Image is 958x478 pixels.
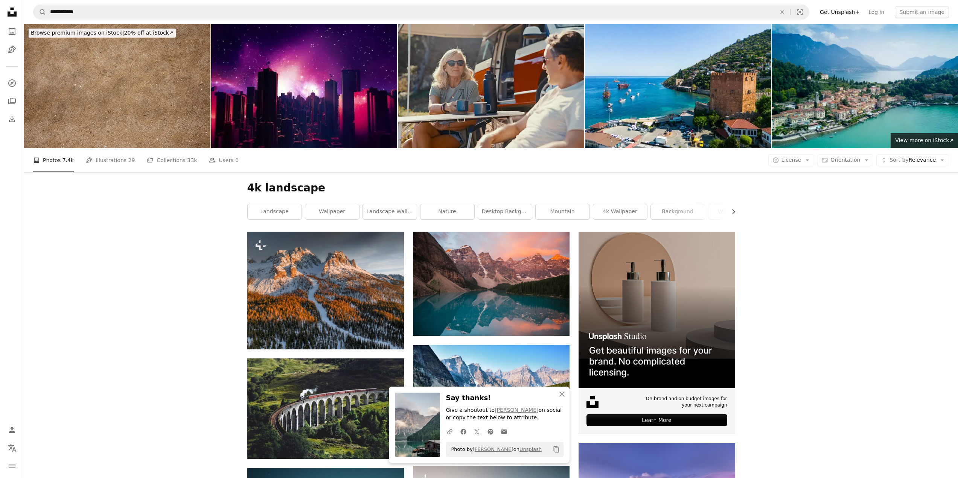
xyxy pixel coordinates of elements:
[147,148,197,172] a: Collections 33k
[774,5,790,19] button: Clear
[34,5,46,19] button: Search Unsplash
[586,414,727,426] div: Learn More
[305,204,359,219] a: wallpaper
[536,204,589,219] a: mountain
[5,94,20,109] a: Collections
[211,24,398,148] img: Retro futuristic city flythrough background. 80s sci-fi landscape in space
[484,424,497,439] a: Share on Pinterest
[248,204,302,219] a: landscape
[5,112,20,127] a: Download History
[235,156,239,164] span: 0
[247,287,404,294] a: a snow covered mountain with trees in the foreground
[247,405,404,412] a: train on bridge surrounded with trees at daytime
[768,154,815,166] button: License
[817,154,873,166] button: Orientation
[495,407,538,413] a: [PERSON_NAME]
[895,6,949,18] button: Submit an image
[830,157,860,163] span: Orientation
[889,157,908,163] span: Sort by
[5,76,20,91] a: Explore
[33,5,809,20] form: Find visuals sitewide
[457,424,470,439] a: Share on Facebook
[420,204,474,219] a: nature
[586,396,599,408] img: file-1631678316303-ed18b8b5cb9cimage
[5,422,20,437] a: Log in / Sign up
[815,6,864,18] a: Get Unsplash+
[398,24,584,148] img: Relaxed Mature Couple Enjoying Morning Coffee by Their Seaside Camper in Soft Sunlight
[24,24,180,42] a: Browse premium images on iStock|20% off at iStock↗
[651,204,705,219] a: background
[889,156,936,164] span: Relevance
[5,458,20,473] button: Menu
[5,440,20,455] button: Language
[5,24,20,39] a: Photos
[187,156,197,164] span: 33k
[86,148,135,172] a: Illustrations 29
[5,42,20,57] a: Illustrations
[247,232,404,350] img: a snow covered mountain with trees in the foreground
[791,5,809,19] button: Visual search
[29,29,176,38] div: 20% off at iStock ↗
[470,424,484,439] a: Share on Twitter
[593,204,647,219] a: 4k wallpaper
[726,204,735,219] button: scroll list to the right
[473,446,513,452] a: [PERSON_NAME]
[209,148,239,172] a: Users 0
[895,137,953,143] span: View more on iStock ↗
[781,157,801,163] span: License
[413,345,570,457] img: scenery of mountain
[24,24,210,148] img: Natural Sandy Ground Texture Perfect for Various Backdrops or Design Projects
[585,24,771,148] img: Alanya Red Tower
[579,232,735,434] a: On-brand and on budget images for your next campaignLearn More
[519,446,542,452] a: Unsplash
[478,204,532,219] a: desktop background
[446,407,564,422] p: Give a shoutout to on social or copy the text below to attribute.
[497,424,511,439] a: Share over email
[708,204,762,219] a: wallpaper 4k
[247,181,735,195] h1: 4k landscape
[128,156,135,164] span: 29
[641,396,727,408] span: On-brand and on budget images for your next campaign
[448,443,542,455] span: Photo by on
[876,154,949,166] button: Sort byRelevance
[413,232,570,336] img: mountain reflection on body of water
[891,133,958,148] a: View more on iStock↗
[772,24,958,148] img: Aerial photo shooting with drone on Bellagio
[550,443,563,456] button: Copy to clipboard
[31,30,124,36] span: Browse premium images on iStock |
[864,6,889,18] a: Log in
[413,280,570,287] a: mountain reflection on body of water
[247,358,404,458] img: train on bridge surrounded with trees at daytime
[446,393,564,404] h3: Say thanks!
[363,204,417,219] a: landscape wallpaper
[579,232,735,388] img: file-1715714113747-b8b0561c490eimage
